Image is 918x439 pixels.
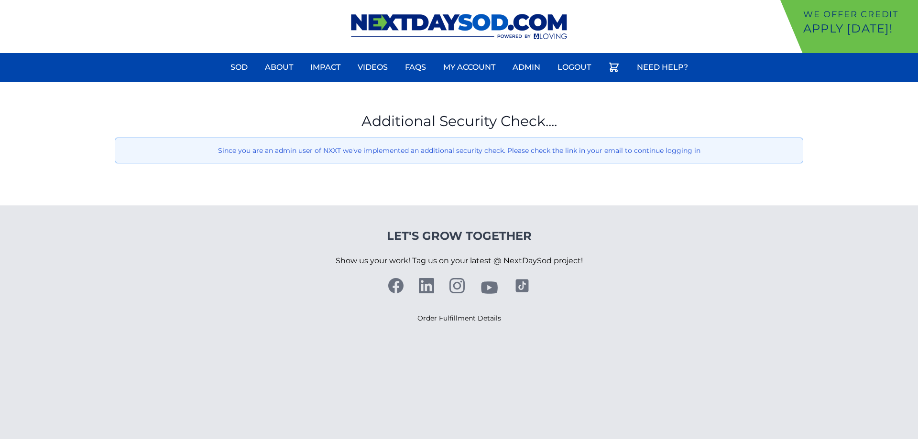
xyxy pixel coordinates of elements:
a: Logout [552,56,597,79]
a: Videos [352,56,393,79]
p: We offer Credit [803,8,914,21]
p: Apply [DATE]! [803,21,914,36]
a: My Account [437,56,501,79]
p: Show us your work! Tag us on your latest @ NextDaySod project! [336,244,583,278]
a: Admin [507,56,546,79]
a: Sod [225,56,253,79]
a: Impact [305,56,346,79]
a: Need Help? [631,56,694,79]
p: Since you are an admin user of NXXT we've implemented an additional security check. Please check ... [123,146,795,155]
h4: Let's Grow Together [336,228,583,244]
h1: Additional Security Check.... [115,113,803,130]
a: About [259,56,299,79]
a: Order Fulfillment Details [417,314,501,322]
a: FAQs [399,56,432,79]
